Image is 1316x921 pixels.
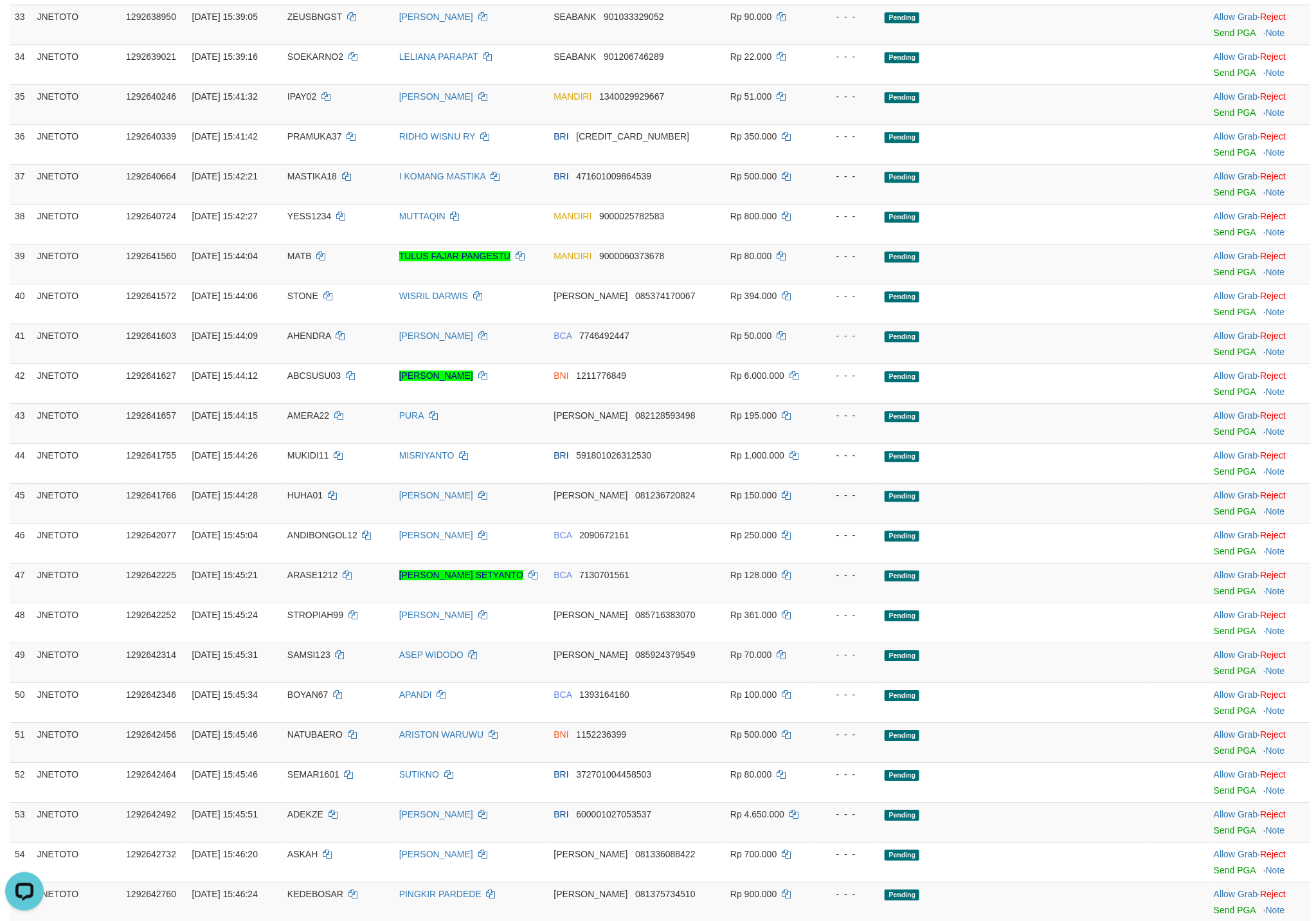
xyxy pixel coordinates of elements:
[399,211,446,221] a: MUTTAQIN
[885,172,919,183] span: Pending
[287,370,341,381] span: ABCSUSU03
[730,370,784,381] span: Rp 6.000.000
[1214,849,1257,859] a: Allow Grab
[32,563,121,603] td: JNETOTO
[1214,28,1256,38] a: Send PGA
[1214,729,1257,740] a: Allow Grab
[885,451,919,462] span: Pending
[192,490,258,500] span: [DATE] 15:44:28
[1266,387,1285,397] a: Note
[1260,370,1286,381] a: Reject
[1214,546,1256,556] a: Send PGA
[399,769,439,780] a: SUTIKNO
[10,84,32,124] td: 35
[1260,650,1286,660] a: Reject
[730,291,777,301] span: Rp 394.000
[10,44,32,84] td: 34
[287,450,329,461] span: MUKIDI11
[1214,51,1257,62] a: Allow Grab
[10,603,32,643] td: 48
[1266,506,1285,516] a: Note
[192,91,258,102] span: [DATE] 15:41:32
[399,570,523,580] a: [PERSON_NAME] SETYANTO
[287,12,342,22] span: ZEUSBNGST
[399,809,473,819] a: [PERSON_NAME]
[1214,450,1257,461] a: Allow Grab
[10,244,32,284] td: 39
[32,403,121,443] td: JNETOTO
[885,212,919,223] span: Pending
[730,450,784,461] span: Rp 1.000.000
[126,12,176,22] span: 1292638950
[1260,450,1286,461] a: Reject
[820,210,874,223] div: - - -
[1209,443,1310,483] td: ·
[885,291,919,302] span: Pending
[192,171,258,181] span: [DATE] 15:42:21
[126,131,176,141] span: 1292640339
[287,171,337,181] span: MASTIKA18
[1214,426,1256,437] a: Send PGA
[1260,570,1286,580] a: Reject
[32,363,121,403] td: JNETOTO
[885,371,919,382] span: Pending
[399,171,486,181] a: I KOMANG MASTIKA
[554,450,568,461] span: BRI
[820,449,874,462] div: - - -
[1260,211,1286,221] a: Reject
[599,211,664,221] span: Copy 9000025782583 to clipboard
[1214,650,1257,660] a: Allow Grab
[32,44,121,84] td: JNETOTO
[1214,570,1257,580] a: Allow Grab
[820,529,874,542] div: - - -
[10,5,32,44] td: 33
[1214,12,1260,22] span: ·
[126,450,176,461] span: 1292641755
[730,211,777,221] span: Rp 800.000
[820,289,874,302] div: - - -
[287,490,323,500] span: HUHA01
[885,531,919,542] span: Pending
[10,124,32,164] td: 36
[1266,745,1285,756] a: Note
[192,12,258,22] span: [DATE] 15:39:05
[1214,91,1260,102] span: ·
[192,211,258,221] span: [DATE] 15:42:27
[126,490,176,500] span: 1292641766
[126,570,176,580] span: 1292642225
[32,84,121,124] td: JNETOTO
[1260,331,1286,341] a: Reject
[10,563,32,603] td: 47
[599,91,664,102] span: Copy 1340029929667 to clipboard
[1214,12,1257,22] a: Allow Grab
[1260,251,1286,261] a: Reject
[1266,68,1285,78] a: Note
[287,530,357,540] span: ANDIBONGOL12
[32,124,121,164] td: JNETOTO
[1266,546,1285,556] a: Note
[1209,523,1310,563] td: ·
[126,91,176,102] span: 1292640246
[1214,291,1257,301] a: Allow Grab
[399,689,432,700] a: APANDI
[10,483,32,523] td: 45
[1209,603,1310,643] td: ·
[10,164,32,204] td: 37
[1266,666,1285,676] a: Note
[1209,363,1310,403] td: ·
[287,570,338,580] span: ARASE1212
[885,92,919,103] span: Pending
[554,12,596,22] span: SEABANK
[576,131,689,141] span: Copy 571201031449534 to clipboard
[1214,107,1256,118] a: Send PGA
[1266,905,1285,915] a: Note
[885,491,919,502] span: Pending
[554,131,568,141] span: BRI
[554,331,572,341] span: BCA
[1214,865,1256,875] a: Send PGA
[576,171,651,181] span: Copy 471601009864539 to clipboard
[1214,586,1256,596] a: Send PGA
[1214,706,1256,716] a: Send PGA
[820,369,874,382] div: - - -
[579,570,629,580] span: Copy 7130701561 to clipboard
